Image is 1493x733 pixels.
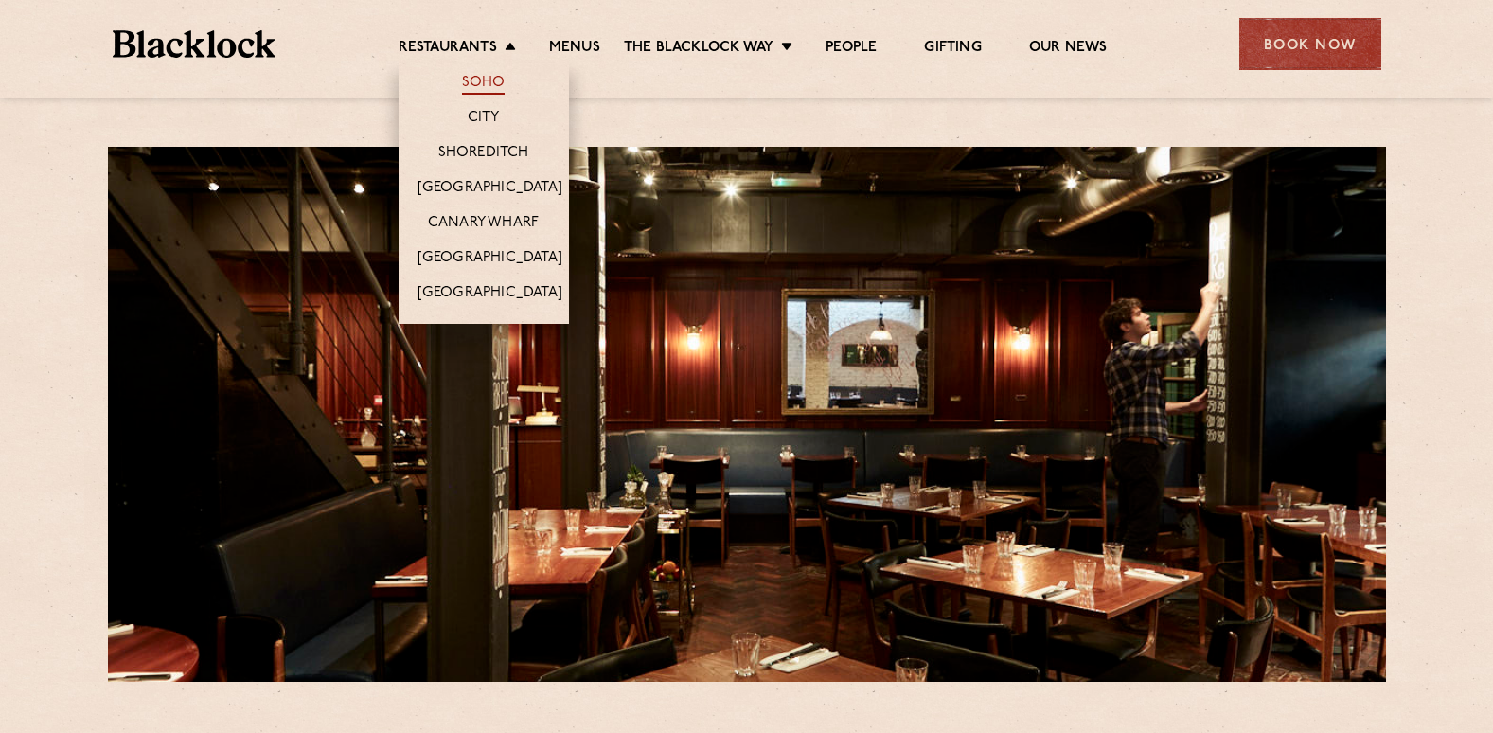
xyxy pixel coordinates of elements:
div: Book Now [1239,18,1381,70]
a: Our News [1029,39,1108,60]
a: [GEOGRAPHIC_DATA] [418,284,562,305]
a: City [468,109,500,130]
a: The Blacklock Way [624,39,773,60]
a: [GEOGRAPHIC_DATA] [418,179,562,200]
a: Menus [549,39,600,60]
a: Gifting [924,39,981,60]
a: Canary Wharf [428,214,539,235]
a: Shoreditch [438,144,529,165]
a: People [826,39,877,60]
a: [GEOGRAPHIC_DATA] [418,249,562,270]
img: BL_Textured_Logo-footer-cropped.svg [113,30,276,58]
a: Soho [462,74,506,95]
a: Restaurants [399,39,497,60]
